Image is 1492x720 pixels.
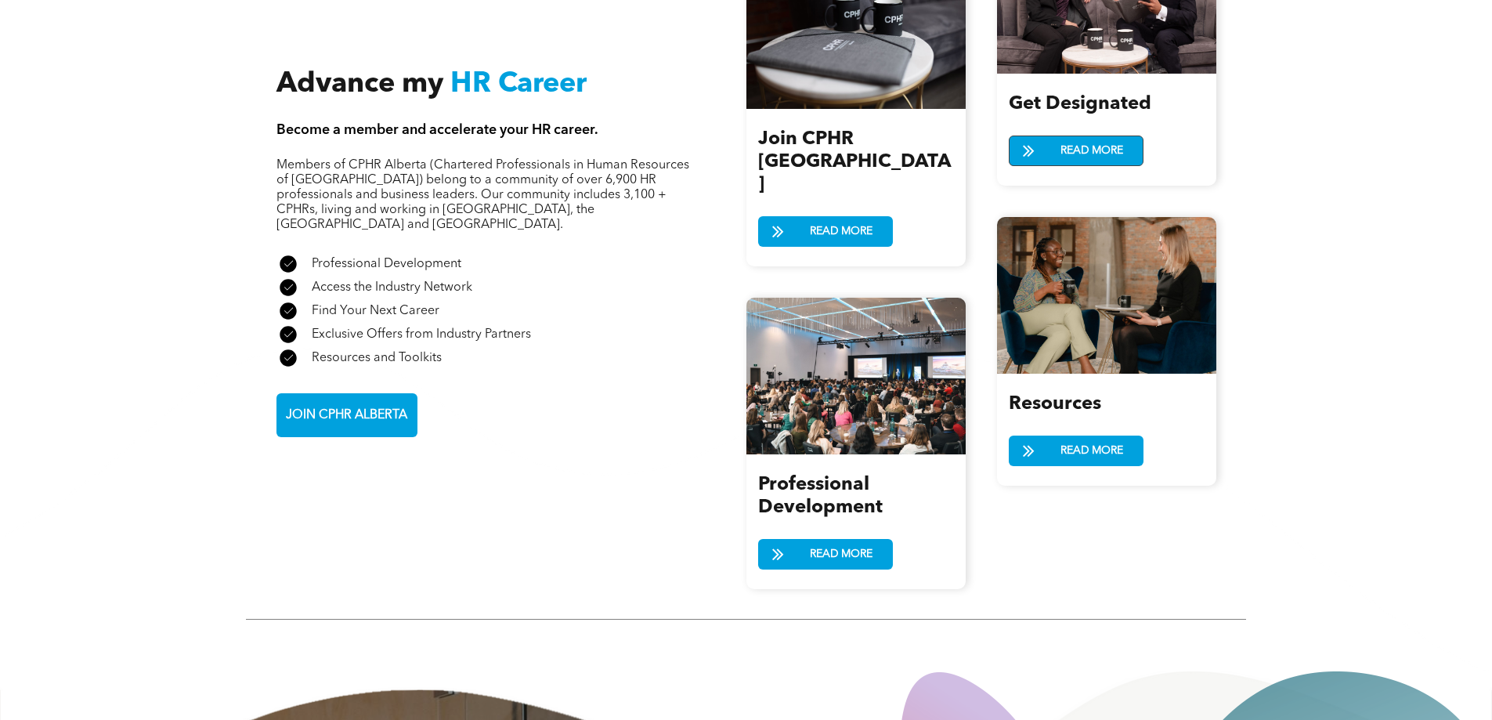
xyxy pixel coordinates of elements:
a: READ MORE [758,539,893,570]
span: HR Career [450,71,587,99]
span: Exclusive Offers from Industry Partners [312,328,531,341]
span: READ MORE [804,540,878,569]
span: Professional Development [312,258,461,270]
span: Become a member and accelerate your HR career. [276,123,598,137]
span: JOIN CPHR ALBERTA [280,400,413,431]
span: Advance my [276,71,443,99]
span: READ MORE [804,217,878,246]
span: Access the Industry Network [312,281,472,294]
span: READ MORE [1055,136,1129,165]
span: Members of CPHR Alberta (Chartered Professionals in Human Resources of [GEOGRAPHIC_DATA]) belong ... [276,159,689,231]
span: Find Your Next Career [312,305,439,317]
span: Resources and Toolkits [312,352,442,364]
span: Join CPHR [GEOGRAPHIC_DATA] [758,130,951,194]
span: Professional Development [758,476,883,517]
span: READ MORE [1055,436,1129,465]
a: READ MORE [758,216,893,247]
a: READ MORE [1009,136,1143,166]
span: Resources [1009,395,1101,414]
a: JOIN CPHR ALBERTA [276,393,417,437]
a: READ MORE [1009,436,1143,466]
span: Get Designated [1009,95,1151,114]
